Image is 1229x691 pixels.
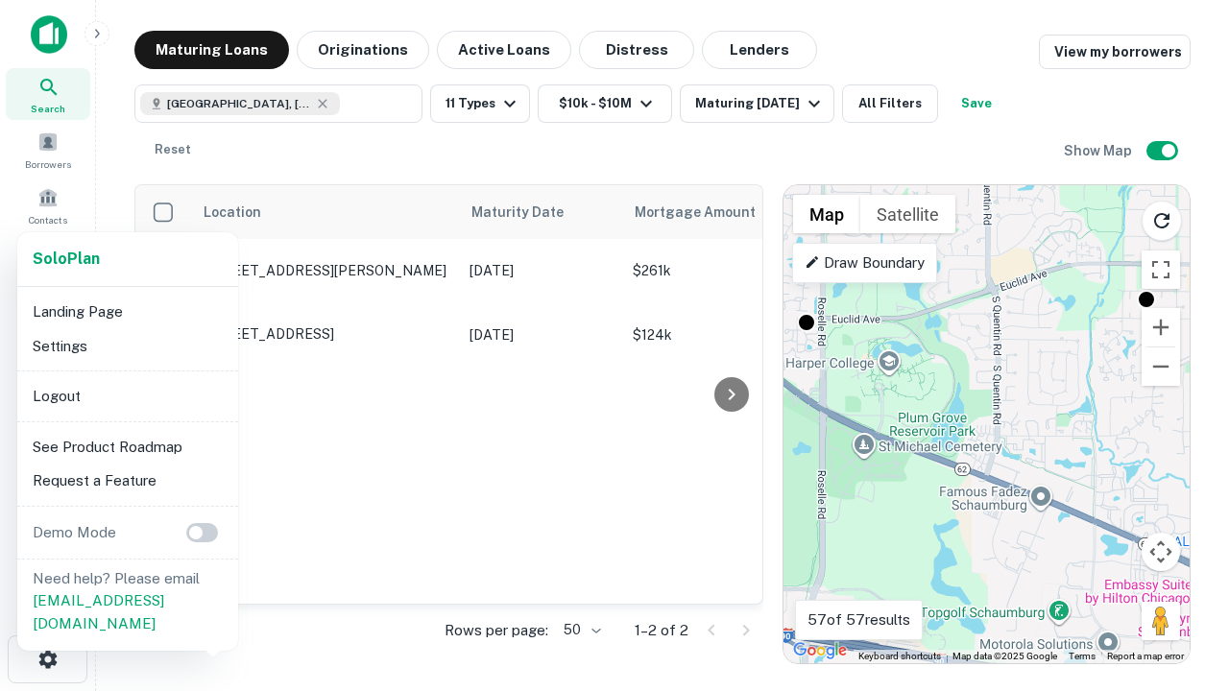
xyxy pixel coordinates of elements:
li: See Product Roadmap [25,430,230,465]
strong: Solo Plan [33,250,100,268]
li: Request a Feature [25,464,230,498]
iframe: Chat Widget [1133,476,1229,568]
p: Demo Mode [25,521,124,544]
li: Settings [25,329,230,364]
a: SoloPlan [33,248,100,271]
p: Need help? Please email [33,567,223,635]
a: [EMAIL_ADDRESS][DOMAIN_NAME] [33,592,164,631]
li: Logout [25,379,230,414]
li: Landing Page [25,295,230,329]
